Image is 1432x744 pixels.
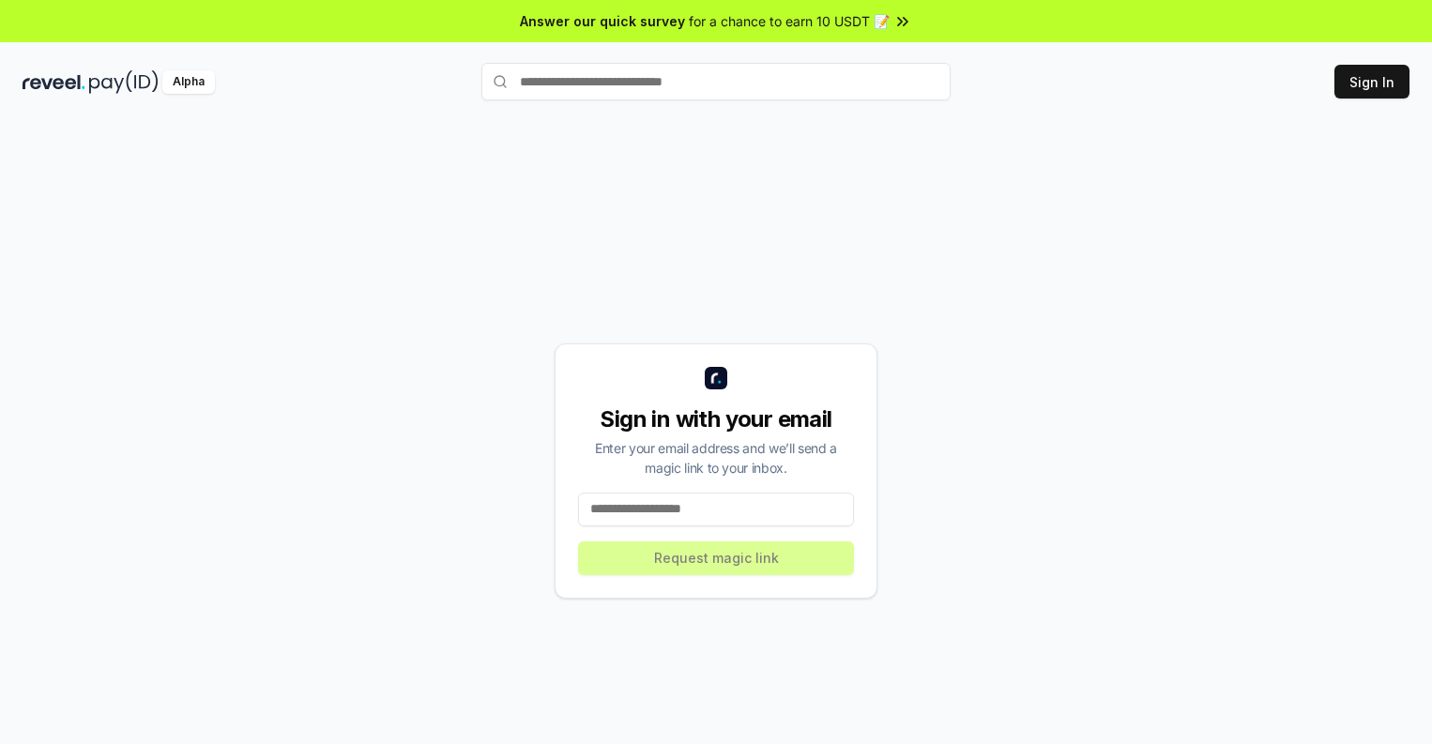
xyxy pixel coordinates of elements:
[578,438,854,478] div: Enter your email address and we’ll send a magic link to your inbox.
[1334,65,1409,99] button: Sign In
[23,70,85,94] img: reveel_dark
[89,70,159,94] img: pay_id
[578,404,854,434] div: Sign in with your email
[162,70,215,94] div: Alpha
[689,11,890,31] span: for a chance to earn 10 USDT 📝
[705,367,727,389] img: logo_small
[520,11,685,31] span: Answer our quick survey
